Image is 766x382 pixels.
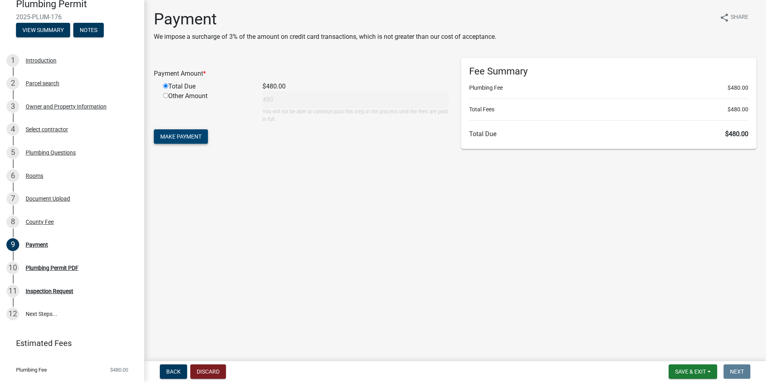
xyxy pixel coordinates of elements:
button: Make Payment [154,129,208,144]
span: Save & Exit [675,368,706,375]
div: 5 [6,146,19,159]
button: Save & Exit [669,364,717,379]
div: Select contractor [26,127,68,132]
wm-modal-confirm: Summary [16,27,70,34]
a: Estimated Fees [6,335,131,351]
span: Next [730,368,744,375]
span: Back [166,368,181,375]
div: 12 [6,308,19,320]
h6: Fee Summary [469,66,748,77]
span: $480.00 [728,105,748,114]
div: Total Due [157,82,256,91]
div: 9 [6,238,19,251]
div: 3 [6,100,19,113]
li: Plumbing Fee [469,84,748,92]
span: $480.00 [110,367,128,372]
button: View Summary [16,23,70,37]
div: Plumbing Questions [26,150,76,155]
div: County Fee [26,219,54,225]
h1: Payment [154,10,496,29]
button: shareShare [713,10,755,25]
li: Total Fees [469,105,748,114]
span: 2025-PLUM-176 [16,13,128,21]
div: 10 [6,261,19,274]
div: 1 [6,54,19,67]
div: Plumbing Permit PDF [26,265,79,271]
span: Make Payment [160,133,202,140]
span: Share [731,13,748,22]
span: $480.00 [725,130,748,138]
div: Payment Amount [148,69,455,78]
div: Parcel search [26,80,59,86]
div: Payment [26,242,48,247]
div: Rooms [26,173,43,179]
button: Discard [190,364,226,379]
span: $480.00 [728,84,748,92]
div: Document Upload [26,196,70,201]
button: Back [160,364,187,379]
div: 7 [6,192,19,205]
div: 4 [6,123,19,136]
div: Introduction [26,58,56,63]
div: Other Amount [157,91,256,123]
div: 6 [6,169,19,182]
div: $480.00 [256,82,455,91]
div: 2 [6,77,19,90]
div: Owner and Property Information [26,104,107,109]
i: share [720,13,729,22]
span: Plumbing Fee [16,367,47,372]
div: 8 [6,215,19,228]
button: Notes [73,23,104,37]
div: 11 [6,285,19,298]
p: We impose a surcharge of 3% of the amount on credit card transactions, which is not greater than ... [154,32,496,42]
div: Inspection Request [26,288,73,294]
wm-modal-confirm: Notes [73,27,104,34]
h6: Total Due [469,130,748,138]
button: Next [724,364,750,379]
